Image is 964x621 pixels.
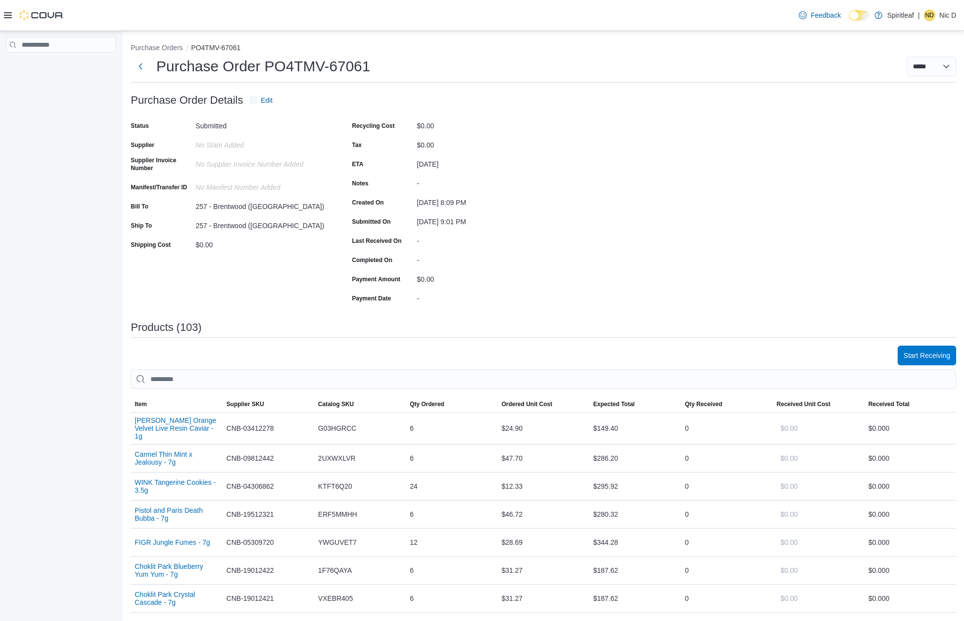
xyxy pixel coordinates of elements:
p: | [918,9,920,21]
div: $47.70 [497,448,589,468]
div: $46.72 [497,504,589,524]
div: 0 [681,418,773,438]
div: $0.00 [417,137,549,149]
div: - [417,252,549,264]
div: $24.90 [497,418,589,438]
span: ND [925,9,934,21]
button: $0.00 [777,589,802,608]
div: 0 [681,561,773,580]
button: Pistol and Paris Death Bubba - 7g [135,506,219,522]
button: $0.00 [777,448,802,468]
span: CNB-05309720 [227,536,274,548]
div: No Manifest Number added [196,179,327,191]
h3: Products (103) [131,322,202,333]
button: FIGR Jungle Fumes - 7g [135,538,210,546]
button: Ordered Unit Cost [497,396,589,412]
label: Bill To [131,203,148,210]
div: 0 [681,532,773,552]
span: Qty Ordered [410,400,444,408]
div: 6 [406,504,498,524]
span: Edit [261,95,273,105]
label: Status [131,122,149,130]
div: [DATE] 9:01 PM [417,214,549,226]
span: 2UXWXLVR [318,452,355,464]
span: CNB-19012421 [227,592,274,604]
label: ETA [352,160,363,168]
div: $149.40 [589,418,681,438]
span: CNB-19012422 [227,564,274,576]
div: $187.62 [589,561,681,580]
button: $0.00 [777,504,802,524]
span: $0.00 [781,423,798,433]
img: Cova [20,10,64,20]
div: [DATE] [417,156,549,168]
div: 24 [406,476,498,496]
nav: An example of EuiBreadcrumbs [131,43,956,55]
span: $0.00 [781,537,798,547]
span: VXEBR405 [318,592,353,604]
label: Supplier Invoice Number [131,156,192,172]
label: Manifest/Transfer ID [131,183,187,191]
div: $0.00 [196,237,327,249]
span: YWGUVET7 [318,536,357,548]
label: Payment Date [352,295,391,302]
label: Recycling Cost [352,122,395,130]
div: $0.00 0 [868,508,952,520]
label: Submitted On [352,218,391,226]
div: $286.20 [589,448,681,468]
span: Supplier SKU [227,400,264,408]
button: $0.00 [777,561,802,580]
div: 6 [406,589,498,608]
div: $28.69 [497,532,589,552]
div: $295.92 [589,476,681,496]
button: $0.00 [777,532,802,552]
div: 12 [406,532,498,552]
span: Received Unit Cost [777,400,830,408]
nav: Complex example [6,55,116,78]
div: $0.00 0 [868,564,952,576]
label: Notes [352,179,368,187]
button: Start Receiving [898,346,956,365]
div: $280.32 [589,504,681,524]
div: $187.62 [589,589,681,608]
span: $0.00 [781,509,798,519]
p: Spiritleaf [887,9,914,21]
div: $0.00 0 [868,480,952,492]
h3: Purchase Order Details [131,94,243,106]
div: $0.00 0 [868,536,952,548]
div: [DATE] 8:09 PM [417,195,549,207]
button: Item [131,396,223,412]
button: Choklit Park Blueberry Yum Yum - 7g [135,562,219,578]
div: 6 [406,561,498,580]
button: [PERSON_NAME] Orange Velvet Live Resin Caviar - 1g [135,416,219,440]
label: Shipping Cost [131,241,171,249]
div: $31.27 [497,561,589,580]
div: Submitted [196,118,327,130]
div: 6 [406,448,498,468]
div: $344.28 [589,532,681,552]
div: 0 [681,504,773,524]
label: Completed On [352,256,392,264]
div: No Supplier Invoice Number added [196,156,327,168]
button: Edit [245,90,277,110]
div: $0.00 [417,118,549,130]
button: Next [131,57,150,76]
button: PO4TMV-67061 [191,44,240,52]
label: Tax [352,141,362,149]
span: $0.00 [781,481,798,491]
div: 0 [681,448,773,468]
label: Created On [352,199,384,207]
div: 257 - Brentwood ([GEOGRAPHIC_DATA]) [196,218,327,230]
p: Nic D [939,9,956,21]
a: Feedback [795,5,845,25]
label: Supplier [131,141,154,149]
div: 0 [681,476,773,496]
label: Payment Amount [352,275,400,283]
div: $12.33 [497,476,589,496]
span: CNB-19512321 [227,508,274,520]
div: $0.00 0 [868,452,952,464]
button: Received Unit Cost [773,396,865,412]
span: Received Total [868,400,909,408]
label: Ship To [131,222,152,230]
